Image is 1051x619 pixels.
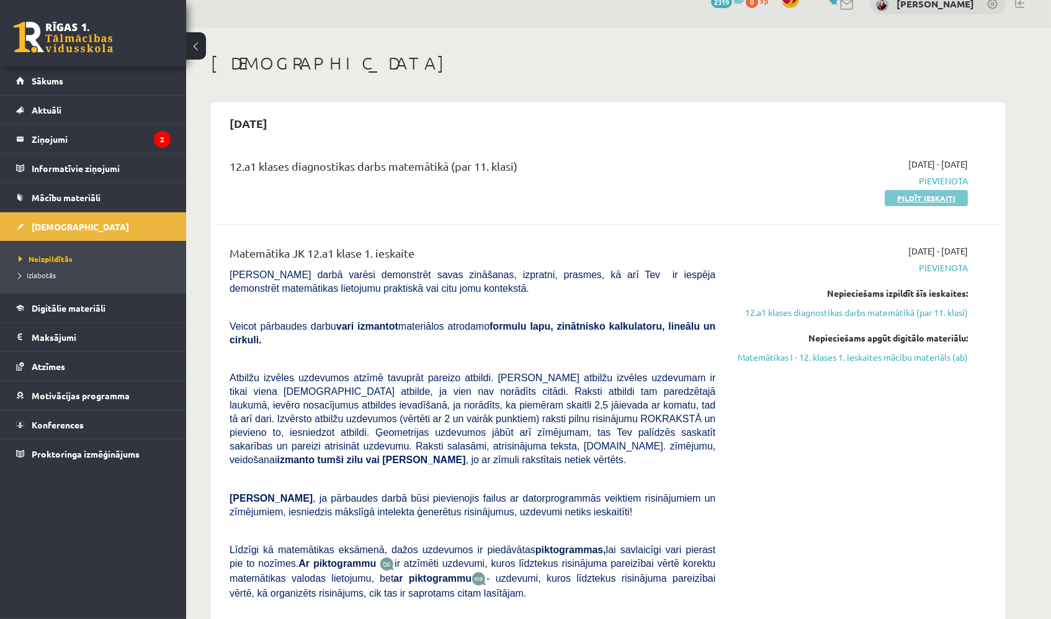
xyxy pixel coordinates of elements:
b: piktogrammas, [535,544,606,555]
span: Veicot pārbaudes darbu materiālos atrodamo [230,321,715,345]
legend: Ziņojumi [32,125,171,153]
a: Izlabotās [19,269,174,281]
a: Proktoringa izmēģinājums [16,440,171,468]
div: Nepieciešams apgūt digitālo materiālu: [734,332,968,345]
b: vari izmantot [336,321,398,332]
span: Līdzīgi kā matemātikas eksāmenā, dažos uzdevumos ir piedāvātas lai savlaicīgi vari pierast pie to... [230,544,715,569]
a: Sākums [16,66,171,95]
span: [PERSON_NAME] [230,493,313,504]
b: formulu lapu, zinātnisko kalkulatoru, lineālu un cirkuli. [230,321,715,345]
span: Izlabotās [19,270,56,280]
b: ar piktogrammu [393,573,472,584]
a: Motivācijas programma [16,381,171,410]
a: Atzīmes [16,352,171,381]
img: JfuEzvunn4EvwAAAAASUVORK5CYII= [380,557,395,571]
span: Proktoringa izmēģinājums [32,448,140,459]
a: [DEMOGRAPHIC_DATA] [16,212,171,241]
a: Matemātikas I - 12. klases 1. ieskaites mācību materiāls (ab) [734,351,968,364]
a: Pildīt ieskaiti [885,190,968,206]
img: wKvN42sLe3LLwAAAABJRU5ErkJggg== [472,572,486,586]
b: tumši zilu vai [PERSON_NAME] [317,454,465,465]
a: Mācību materiāli [16,183,171,212]
span: Pievienota [734,174,968,188]
legend: Informatīvie ziņojumi [32,154,171,183]
span: Pievienota [734,261,968,274]
span: Atbilžu izvēles uzdevumos atzīmē tavuprāt pareizo atbildi. [PERSON_NAME] atbilžu izvēles uzdevuma... [230,373,715,465]
a: Maksājumi [16,323,171,351]
span: [DATE] - [DATE] [908,158,968,171]
span: Sākums [32,75,63,86]
span: Motivācijas programma [32,390,130,401]
a: Ziņojumi2 [16,125,171,153]
span: Atzīmes [32,361,65,372]
span: Neizpildītās [19,254,73,264]
b: izmanto [277,454,315,465]
a: Informatīvie ziņojumi [16,154,171,183]
a: Konferences [16,410,171,439]
a: Aktuāli [16,96,171,124]
span: Konferences [32,419,84,430]
span: [PERSON_NAME] darbā varēsi demonstrēt savas zināšanas, izpratni, prasmes, kā arī Tev ir iespēja d... [230,269,715,294]
span: [DATE] - [DATE] [908,245,968,258]
a: Rīgas 1. Tālmācības vidusskola [14,22,113,53]
h1: [DEMOGRAPHIC_DATA] [211,53,1005,74]
i: 2 [154,131,171,148]
span: Digitālie materiāli [32,302,105,314]
h2: [DATE] [217,109,280,138]
div: Nepieciešams izpildīt šīs ieskaites: [734,287,968,300]
b: Ar piktogrammu [298,558,376,569]
legend: Maksājumi [32,323,171,351]
span: , ja pārbaudes darbā būsi pievienojis failus ar datorprogrammās veiktiem risinājumiem un zīmējumi... [230,493,715,517]
div: 12.a1 klases diagnostikas darbs matemātikā (par 11. klasi) [230,158,715,181]
span: Mācību materiāli [32,192,101,203]
a: Digitālie materiāli [16,294,171,322]
span: ir atzīmēti uzdevumi, kuros līdztekus risinājuma pareizībai vērtē korektu matemātikas valodas lie... [230,558,715,584]
a: Neizpildītās [19,253,174,264]
span: Aktuāli [32,104,61,115]
div: Matemātika JK 12.a1 klase 1. ieskaite [230,245,715,268]
a: 12.a1 klases diagnostikas darbs matemātikā (par 11. klasi) [734,306,968,319]
span: [DEMOGRAPHIC_DATA] [32,221,129,232]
